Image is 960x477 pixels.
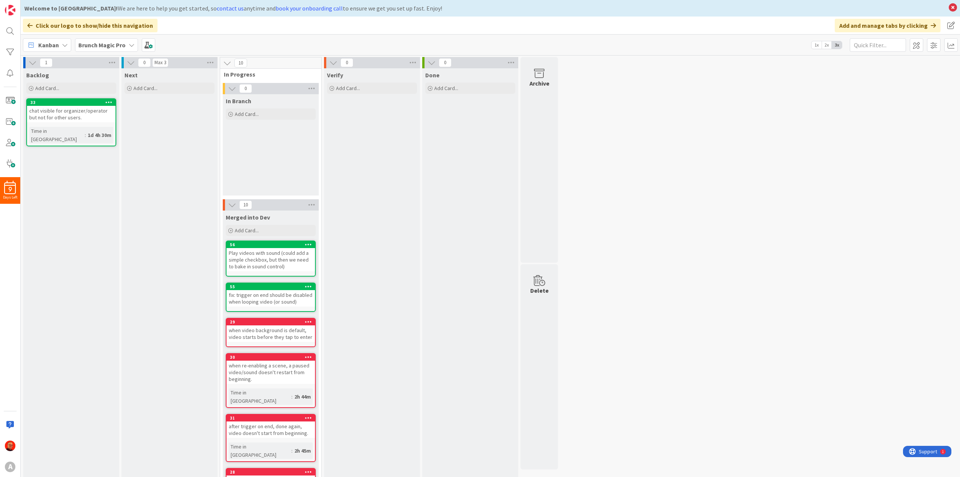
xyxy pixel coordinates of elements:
[226,241,315,248] div: 56
[439,58,451,67] span: 0
[217,5,244,12] a: contact us
[230,242,315,247] div: 56
[234,59,247,68] span: 10
[27,99,115,106] div: 33
[850,38,906,52] input: Quick Filter...
[226,241,316,277] a: 56Play videos with sound (could add a simple checkbox, but then we need to bake in sound control)
[5,441,15,451] img: CP
[291,447,292,455] span: :
[425,71,439,79] span: Done
[226,354,315,361] div: 30
[29,127,85,143] div: Time in [GEOGRAPHIC_DATA]
[226,353,316,408] a: 30when re-enabling a scene, a paused video/sound doesn't restart from beginning.Time in [GEOGRAPH...
[226,290,315,307] div: fix: trigger on end should be disabled when looping video (or sound)
[224,71,312,78] span: In Progress
[229,442,291,459] div: Time in [GEOGRAPHIC_DATA]
[230,284,315,289] div: 55
[23,19,157,32] div: Click our logo to show/hide this navigation
[822,41,832,49] span: 2x
[226,283,315,307] div: 55fix: trigger on end should be disabled when looping video (or sound)
[226,354,315,384] div: 30when re-enabling a scene, a paused video/sound doesn't restart from beginning.
[239,84,252,93] span: 0
[38,41,59,50] span: Kanban
[154,61,166,65] div: Max 3
[138,58,151,67] span: 0
[30,100,115,105] div: 33
[5,5,15,15] img: Visit kanbanzone.com
[226,415,315,421] div: 31
[340,58,353,67] span: 0
[78,41,126,49] b: Brunch Magic Pro
[832,41,842,49] span: 3x
[27,99,115,122] div: 33chat visible for organizer/operator but not for other users.
[239,200,252,209] span: 10
[230,469,315,475] div: 28
[133,85,157,92] span: Add Card...
[230,355,315,360] div: 30
[86,131,113,139] div: 1d 4h 30m
[336,85,360,92] span: Add Card...
[292,447,313,455] div: 2h 45m
[226,241,315,271] div: 56Play videos with sound (could add a simple checkbox, but then we need to bake in sound control)
[39,3,41,9] div: 1
[226,248,315,271] div: Play videos with sound (could add a simple checkbox, but then we need to bake in sound control)
[434,85,458,92] span: Add Card...
[226,325,315,342] div: when video background is default, video starts before they tap to enter
[292,393,313,401] div: 2h 44m
[226,283,316,312] a: 55fix: trigger on end should be disabled when looping video (or sound)
[235,111,259,117] span: Add Card...
[230,319,315,325] div: 29
[291,393,292,401] span: :
[5,462,15,472] div: A
[230,415,315,421] div: 31
[811,41,822,49] span: 1x
[226,414,316,462] a: 31after trigger on end, done again, video doesn't start from beginning.Time in [GEOGRAPHIC_DATA]:...
[85,131,86,139] span: :
[327,71,343,79] span: Verify
[27,106,115,122] div: chat visible for organizer/operator but not for other users.
[530,286,549,295] div: Delete
[226,415,315,438] div: 31after trigger on end, done again, video doesn't start from beginning.
[24,4,945,13] div: We are here to help you get started, so anytime and to ensure we get you set up fast. Enjoy!
[16,1,34,10] span: Support
[226,319,315,342] div: 29when video background is default, video starts before they tap to enter
[226,469,315,475] div: 28
[26,71,49,79] span: Backlog
[529,79,549,88] div: Archive
[235,227,259,234] span: Add Card...
[226,283,315,290] div: 55
[229,388,291,405] div: Time in [GEOGRAPHIC_DATA]
[26,98,116,146] a: 33chat visible for organizer/operator but not for other users.Time in [GEOGRAPHIC_DATA]:1d 4h 30m
[226,421,315,438] div: after trigger on end, done again, video doesn't start from beginning.
[226,319,315,325] div: 29
[226,318,316,347] a: 29when video background is default, video starts before they tap to enter
[835,19,940,32] div: Add and manage tabs by clicking
[276,5,343,12] a: book your onboarding call
[124,71,138,79] span: Next
[8,187,12,192] span: 9
[24,5,118,12] b: Welcome to [GEOGRAPHIC_DATA]!
[226,361,315,384] div: when re-enabling a scene, a paused video/sound doesn't restart from beginning.
[226,214,270,221] span: Merged into Dev
[35,85,59,92] span: Add Card...
[226,97,251,105] span: In Branch
[40,58,52,67] span: 1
